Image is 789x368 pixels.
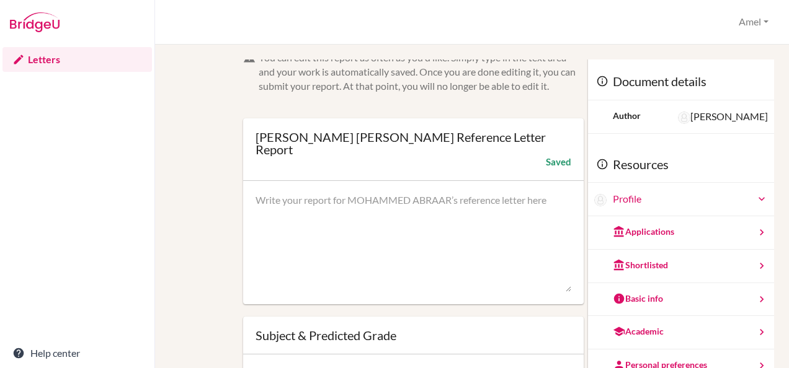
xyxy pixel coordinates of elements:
[588,63,774,100] div: Document details
[613,110,641,122] div: Author
[678,112,690,124] img: Jessica Solomon
[613,292,663,305] div: Basic info
[588,283,774,317] a: Basic info
[259,51,584,94] div: You can edit this report as often as you'd like. Simply type in the text area and your work is au...
[256,131,571,156] div: [PERSON_NAME] [PERSON_NAME] Reference Letter Report
[546,156,571,168] div: Saved
[613,259,668,271] div: Shortlisted
[613,226,674,238] div: Applications
[256,329,571,341] div: Subject & Predicted Grade
[678,110,768,124] div: [PERSON_NAME]
[588,146,774,183] div: Resources
[613,192,768,206] a: Profile
[10,12,60,32] img: Bridge-U
[613,325,664,338] div: Academic
[588,216,774,250] a: Applications
[594,194,607,206] img: MOHAMMED ABRAAR SHANAWAZ
[2,341,152,366] a: Help center
[2,47,152,72] a: Letters
[588,250,774,283] a: Shortlisted
[733,11,774,33] button: Amel
[588,316,774,349] a: Academic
